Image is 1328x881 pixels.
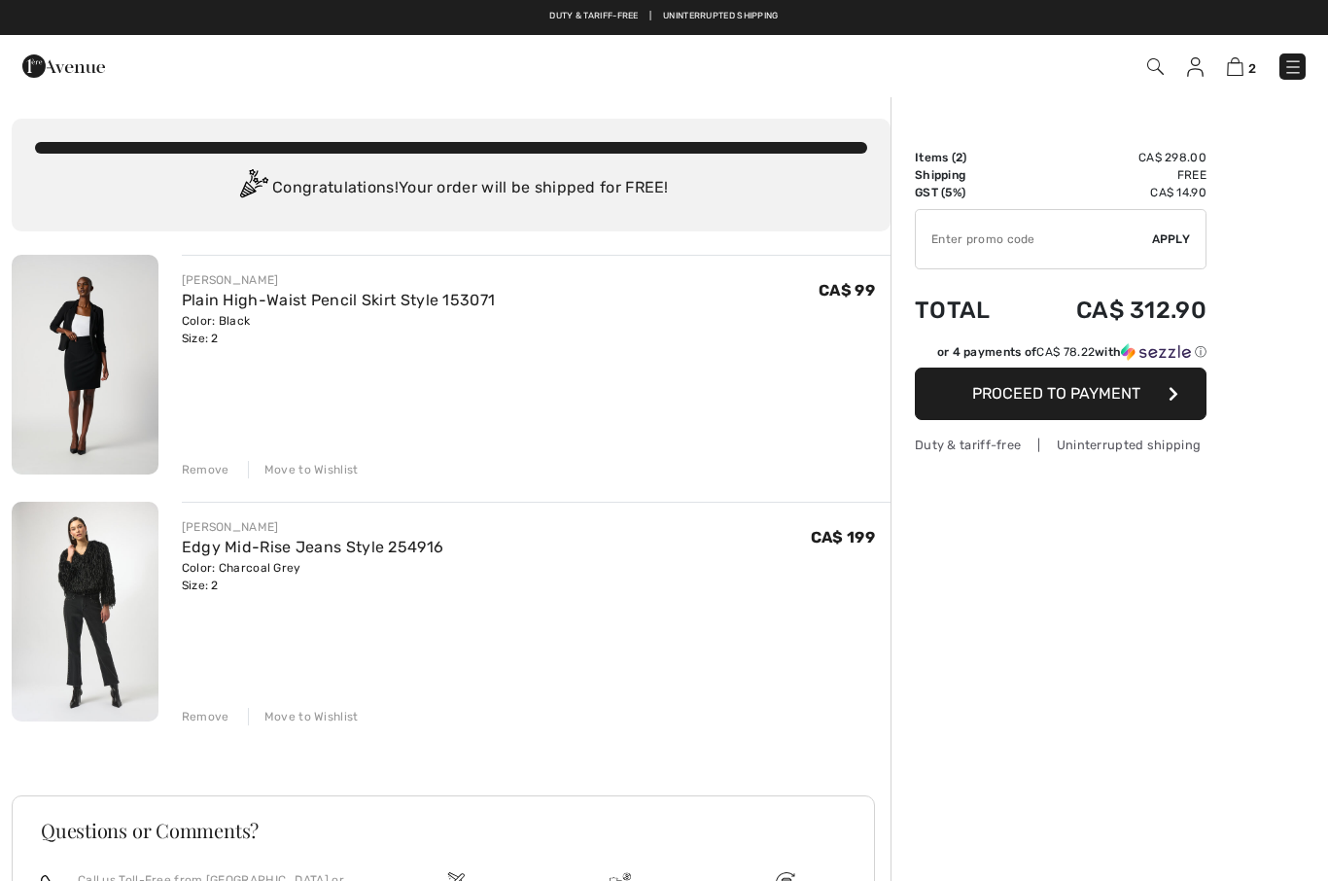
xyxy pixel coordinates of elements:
[811,528,875,546] span: CA$ 199
[819,281,875,300] span: CA$ 99
[233,169,272,208] img: Congratulation2.svg
[1152,230,1191,248] span: Apply
[1227,57,1243,76] img: Shopping Bag
[22,55,105,74] a: 1ère Avenue
[1022,149,1206,166] td: CA$ 298.00
[1248,61,1256,76] span: 2
[1022,166,1206,184] td: Free
[915,149,1022,166] td: Items ( )
[915,368,1206,420] button: Proceed to Payment
[915,184,1022,201] td: GST (5%)
[182,518,444,536] div: [PERSON_NAME]
[182,291,496,309] a: Plain High-Waist Pencil Skirt Style 153071
[182,559,444,594] div: Color: Charcoal Grey Size: 2
[182,271,496,289] div: [PERSON_NAME]
[1036,345,1095,359] span: CA$ 78.22
[972,384,1140,403] span: Proceed to Payment
[41,821,846,840] h3: Questions or Comments?
[182,708,229,725] div: Remove
[915,343,1206,368] div: or 4 payments ofCA$ 78.22withSezzle Click to learn more about Sezzle
[1121,343,1191,361] img: Sezzle
[916,210,1152,268] input: Promo code
[915,436,1206,454] div: Duty & tariff-free | Uninterrupted shipping
[937,343,1206,361] div: or 4 payments of with
[12,255,158,475] img: Plain High-Waist Pencil Skirt Style 153071
[915,277,1022,343] td: Total
[182,461,229,478] div: Remove
[248,461,359,478] div: Move to Wishlist
[915,166,1022,184] td: Shipping
[182,312,496,347] div: Color: Black Size: 2
[248,708,359,725] div: Move to Wishlist
[1187,57,1204,77] img: My Info
[1147,58,1164,75] img: Search
[1022,277,1206,343] td: CA$ 312.90
[35,169,867,208] div: Congratulations! Your order will be shipped for FREE!
[1227,54,1256,78] a: 2
[956,151,962,164] span: 2
[1022,184,1206,201] td: CA$ 14.90
[12,502,158,722] img: Edgy Mid-Rise Jeans Style 254916
[1283,57,1303,77] img: Menu
[182,538,444,556] a: Edgy Mid-Rise Jeans Style 254916
[22,47,105,86] img: 1ère Avenue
